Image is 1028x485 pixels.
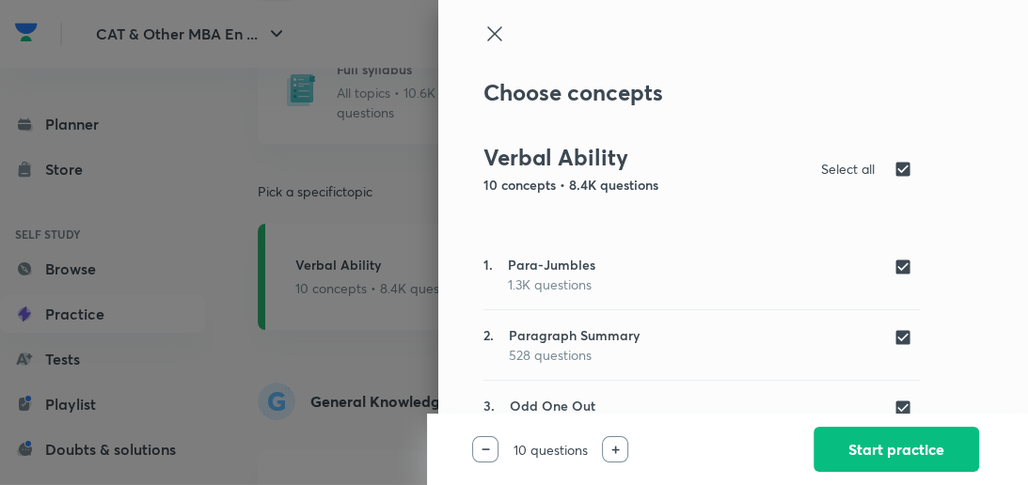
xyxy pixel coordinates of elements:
[483,396,495,435] h5: 3.
[821,159,875,179] h5: Select all
[483,79,920,106] h2: Choose concepts
[814,427,979,472] button: Start practice
[483,255,493,294] h5: 1.
[611,446,620,454] img: increase
[509,345,640,365] p: 528 questions
[508,255,595,274] h5: Para-Jumbles
[483,144,798,171] h3: Verbal Ability
[483,325,494,365] h5: 2.
[508,274,595,294] p: 1.3K questions
[510,396,595,415] h5: Odd One Out
[509,325,640,345] h5: Paragraph Summary
[483,175,798,195] p: 10 concepts • 8.4K questions
[482,448,490,450] img: decrease
[498,440,602,460] p: 10 questions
